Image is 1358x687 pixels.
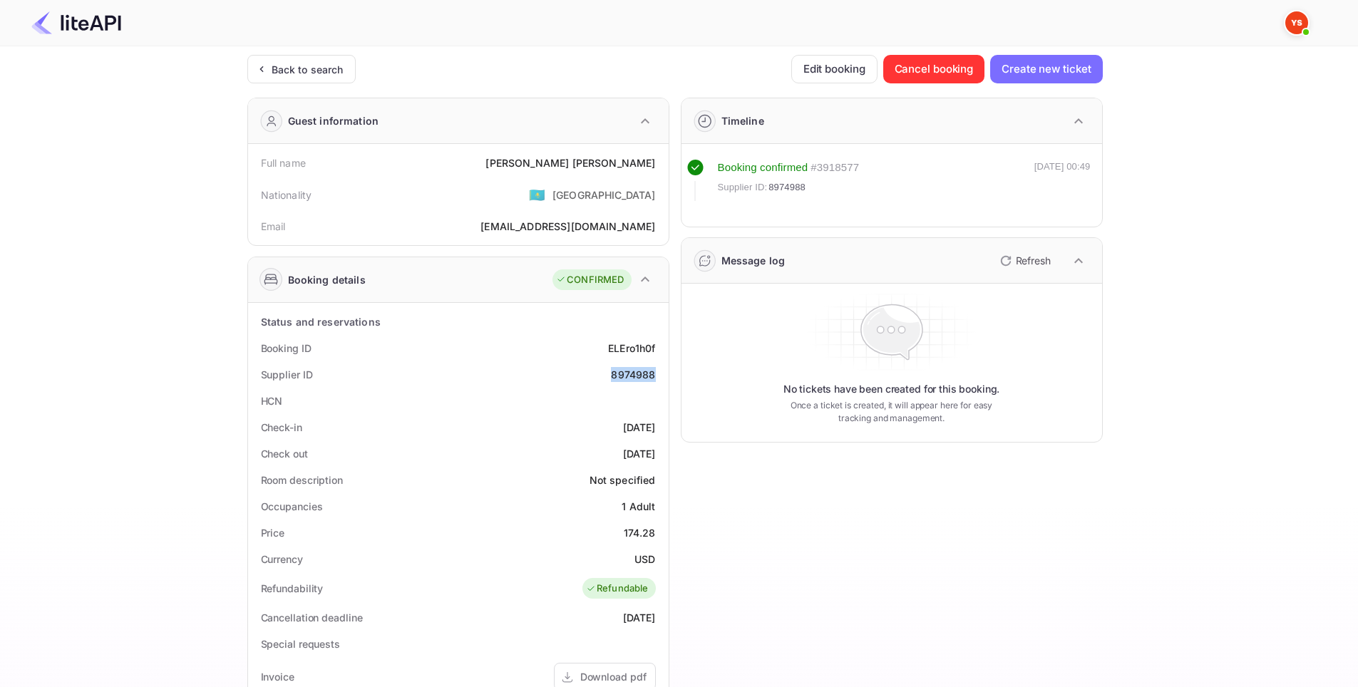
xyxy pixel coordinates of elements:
[552,187,656,202] div: [GEOGRAPHIC_DATA]
[718,160,808,176] div: Booking confirmed
[1285,11,1308,34] img: Yandex Support
[623,446,656,461] div: [DATE]
[485,155,655,170] div: [PERSON_NAME] [PERSON_NAME]
[261,552,303,567] div: Currency
[623,420,656,435] div: [DATE]
[1016,253,1051,268] p: Refresh
[779,399,1004,425] p: Once a ticket is created, it will appear here for easy tracking and management.
[611,367,655,382] div: 8974988
[261,636,340,651] div: Special requests
[261,219,286,234] div: Email
[992,249,1056,272] button: Refresh
[721,253,786,268] div: Message log
[261,499,323,514] div: Occupancies
[261,420,302,435] div: Check-in
[811,160,859,176] div: # 3918577
[791,55,878,83] button: Edit booking
[261,314,381,329] div: Status and reservations
[480,219,655,234] div: [EMAIL_ADDRESS][DOMAIN_NAME]
[261,393,283,408] div: HCN
[261,341,312,356] div: Booking ID
[261,669,294,684] div: Invoice
[556,273,624,287] div: CONFIRMED
[580,669,647,684] div: Download pdf
[990,55,1102,83] button: Create new ticket
[586,582,649,596] div: Refundable
[261,367,313,382] div: Supplier ID
[608,341,655,356] div: ELEro1h0f
[623,610,656,625] div: [DATE]
[718,180,768,195] span: Supplier ID:
[288,272,366,287] div: Booking details
[261,155,306,170] div: Full name
[721,113,764,128] div: Timeline
[529,182,545,207] span: United States
[1034,160,1091,201] div: [DATE] 00:49
[768,180,806,195] span: 8974988
[883,55,985,83] button: Cancel booking
[261,610,363,625] div: Cancellation deadline
[624,525,656,540] div: 174.28
[288,113,379,128] div: Guest information
[261,525,285,540] div: Price
[622,499,655,514] div: 1 Adult
[261,581,324,596] div: Refundability
[31,11,121,34] img: LiteAPI Logo
[590,472,656,487] div: Not specified
[261,472,343,487] div: Room description
[261,446,308,461] div: Check out
[783,382,1000,396] p: No tickets have been created for this booking.
[261,187,312,202] div: Nationality
[634,552,655,567] div: USD
[272,62,344,77] div: Back to search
